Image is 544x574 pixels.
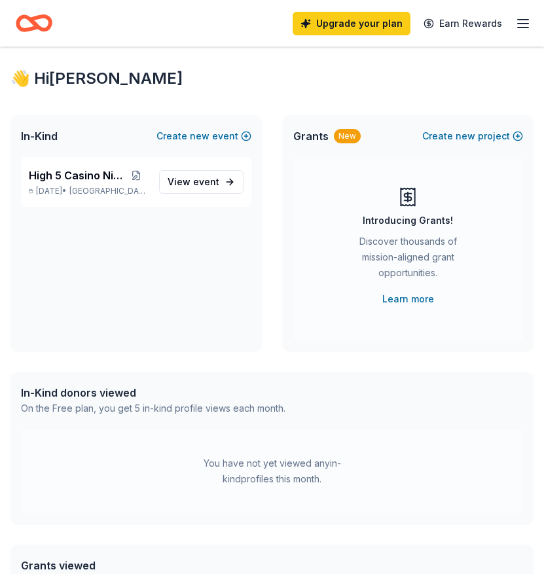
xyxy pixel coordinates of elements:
span: new [456,128,475,144]
div: Grants viewed [21,558,278,573]
button: Createnewproject [422,128,523,144]
div: On the Free plan, you get 5 in-kind profile views each month. [21,401,285,416]
a: Learn more [382,291,434,307]
span: event [193,176,219,187]
span: In-Kind [21,128,58,144]
span: [GEOGRAPHIC_DATA], [GEOGRAPHIC_DATA] [69,186,149,196]
div: 👋 Hi [PERSON_NAME] [10,68,534,89]
a: Upgrade your plan [293,12,410,35]
span: High 5 Casino Night [29,168,124,183]
a: View event [159,170,244,194]
span: Grants [293,128,329,144]
span: View [168,174,219,190]
p: [DATE] • [29,186,149,196]
div: New [334,129,361,143]
div: You have not yet viewed any in-kind profiles this month. [190,456,354,487]
span: new [190,128,209,144]
div: In-Kind donors viewed [21,385,285,401]
div: Discover thousands of mission-aligned grant opportunities. [346,234,471,286]
div: Introducing Grants! [363,213,453,228]
a: Earn Rewards [416,12,510,35]
a: Home [16,8,52,39]
button: Createnewevent [156,128,251,144]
